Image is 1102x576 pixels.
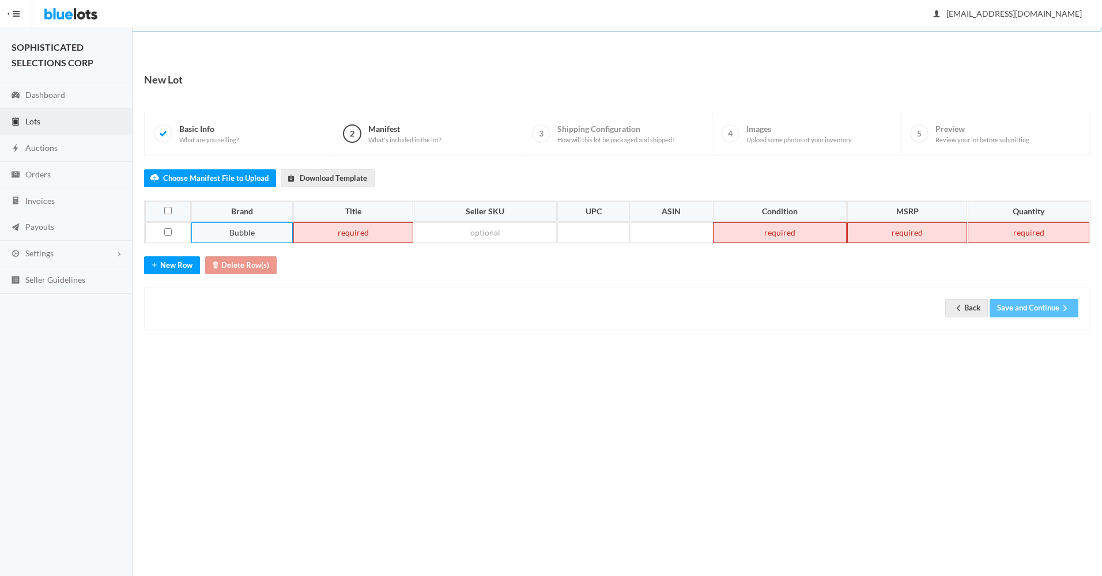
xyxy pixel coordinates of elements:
td: Bubble [191,222,293,243]
span: 2 [343,124,361,143]
span: Orders [25,169,51,179]
th: Title [293,201,413,222]
ion-icon: download [285,173,297,184]
ion-icon: clipboard [10,117,21,128]
ion-icon: add [149,260,160,271]
span: Settings [25,248,54,258]
button: trashDelete Row(s) [205,256,277,274]
ion-icon: list box [10,275,21,286]
span: Review your lot before submitting [935,136,1029,144]
span: What are you selling? [179,136,239,144]
span: Dashboard [25,90,65,100]
span: What's included in the lot? [368,136,441,144]
ion-icon: flash [10,143,21,154]
th: Quantity [968,201,1089,222]
ion-icon: arrow back [953,304,964,314]
button: Save and Continuearrow forward [990,299,1078,317]
ion-icon: person [931,9,942,20]
th: UPC [557,201,630,222]
button: addNew Row [144,256,200,274]
ion-icon: paper plane [10,222,21,233]
span: Upload some photos of your inventory [746,136,852,144]
ion-icon: cloud upload [149,173,160,184]
ion-icon: cog [10,249,21,260]
th: Brand [191,201,293,222]
span: Invoices [25,196,55,206]
span: Manifest [368,124,441,144]
a: downloadDownload Template [281,169,375,187]
label: Choose Manifest File to Upload [144,169,276,187]
ion-icon: trash [210,260,221,271]
span: How will this lot be packaged and shipped? [557,136,674,144]
ion-icon: speedometer [10,90,21,101]
span: Preview [935,124,1029,144]
span: Basic Info [179,124,239,144]
h1: New Lot [144,71,183,88]
a: arrow backBack [945,299,988,317]
span: [EMAIL_ADDRESS][DOMAIN_NAME] [934,9,1082,18]
strong: SOPHISTICATED SELECTIONS CORP [12,41,93,68]
span: 4 [721,124,739,143]
ion-icon: cash [10,170,21,181]
th: ASIN [631,201,712,222]
span: 3 [532,124,550,143]
ion-icon: calculator [10,196,21,207]
span: Lots [25,116,40,126]
ion-icon: arrow forward [1059,304,1071,314]
span: Images [746,124,852,144]
span: Auctions [25,143,58,153]
span: Payouts [25,222,54,232]
th: Condition [713,201,847,222]
th: Seller SKU [414,201,557,222]
th: MSRP [847,201,967,222]
span: Seller Guidelines [25,275,85,285]
span: Shipping Configuration [557,124,674,144]
span: 5 [910,124,929,143]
